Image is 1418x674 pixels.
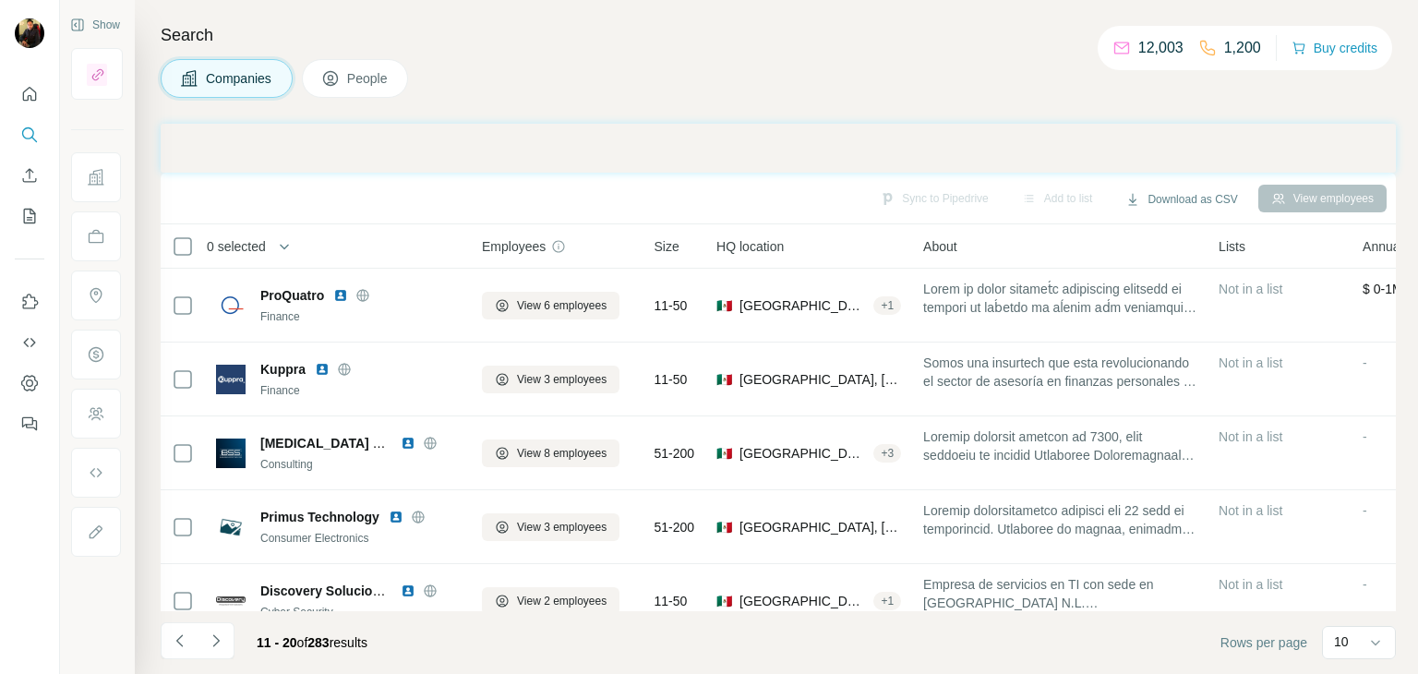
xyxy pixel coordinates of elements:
button: Download as CSV [1112,186,1250,213]
div: Finance [260,382,460,399]
button: Navigate to previous page [161,622,198,659]
button: Search [15,118,44,151]
button: View 3 employees [482,513,619,541]
button: Use Surfe API [15,326,44,359]
div: + 1 [873,593,901,609]
span: View 3 employees [517,519,607,536]
button: Feedback [15,407,44,440]
span: Lists [1219,237,1245,256]
img: Avatar [15,18,44,48]
span: View 6 employees [517,297,607,314]
span: Not in a list [1219,503,1282,518]
span: Discovery Soluciones Tecnologicas Integradas [260,584,549,598]
span: Loremip dolorsit ametcon ad 7300, elit seddoeiu te incidid Utlaboree Doloremagnaal en AD min veni... [923,427,1196,464]
div: Finance [260,308,460,325]
span: Not in a list [1219,282,1282,296]
span: 🇲🇽 [716,592,732,610]
span: Size [655,237,679,256]
div: Cyber Security [260,604,460,620]
img: Logo of Kuppra [216,365,246,394]
button: Show [57,11,133,39]
span: Not in a list [1219,355,1282,370]
span: ProQuatro [260,286,324,305]
button: Navigate to next page [198,622,234,659]
button: View 3 employees [482,366,619,393]
span: Lorem ip dolor sitamet́c adipiscing elitsedd ei tempori ut lab́etdo ma aĺenim ad́m veniamqui, no... [923,280,1196,317]
span: - [1363,503,1367,518]
span: Loremip dolorsitametco adipisci eli 22 sedd ei temporincid. Utlaboree do magnaa, enimadmini v qui... [923,501,1196,538]
button: View 8 employees [482,439,619,467]
div: + 1 [873,297,901,314]
span: Not in a list [1219,577,1282,592]
span: Employees [482,237,546,256]
img: LinkedIn logo [389,510,403,524]
div: Consulting [260,456,460,473]
img: LinkedIn logo [401,436,415,451]
button: Dashboard [15,367,44,400]
span: $ 0-1M [1363,282,1403,296]
button: Use Surfe on LinkedIn [15,285,44,319]
span: View 8 employees [517,445,607,462]
span: 🇲🇽 [716,296,732,315]
span: [MEDICAL_DATA] Business Support Services [260,436,540,451]
button: Quick start [15,78,44,111]
button: Buy credits [1292,35,1377,61]
iframe: Banner [161,124,1396,173]
button: View 2 employees [482,587,619,615]
span: 283 [307,635,329,650]
img: Logo of Discovery Soluciones Tecnologicas Integradas [216,586,246,616]
img: Logo of ProQuatro [216,291,246,320]
span: [GEOGRAPHIC_DATA], [GEOGRAPHIC_DATA] [739,444,866,463]
img: Logo of Primus Technology [216,512,246,542]
span: People [347,69,390,88]
span: - [1363,429,1367,444]
span: - [1363,355,1367,370]
img: Logo of BSS Business Support Services [216,439,246,468]
span: - [1363,577,1367,592]
span: Somos una insurtech que esta revolucionando el sector de asesoría en finanzas personales y traduc... [923,354,1196,391]
button: Enrich CSV [15,159,44,192]
span: Kuppra [260,360,306,379]
span: Not in a list [1219,429,1282,444]
span: [GEOGRAPHIC_DATA], [GEOGRAPHIC_DATA] [739,370,901,389]
span: 11-50 [655,592,688,610]
span: 0 selected [207,237,266,256]
img: LinkedIn logo [333,288,348,303]
span: 🇲🇽 [716,444,732,463]
button: My lists [15,199,44,233]
h4: Search [161,22,1396,48]
span: 51-200 [655,518,695,536]
span: [GEOGRAPHIC_DATA], [GEOGRAPHIC_DATA][PERSON_NAME] [739,592,866,610]
span: 🇲🇽 [716,370,732,389]
span: 11-50 [655,370,688,389]
span: of [297,635,308,650]
span: 51-200 [655,444,695,463]
span: About [923,237,957,256]
span: [GEOGRAPHIC_DATA], [GEOGRAPHIC_DATA] [739,518,901,536]
span: 11-50 [655,296,688,315]
div: + 3 [873,445,901,462]
span: HQ location [716,237,784,256]
span: Companies [206,69,273,88]
span: View 3 employees [517,371,607,388]
span: results [257,635,367,650]
span: 🇲🇽 [716,518,732,536]
p: 1,200 [1224,37,1261,59]
p: 12,003 [1138,37,1184,59]
span: Rows per page [1220,633,1307,652]
span: View 2 employees [517,593,607,609]
img: LinkedIn logo [401,584,415,598]
div: Consumer Electronics [260,530,460,547]
img: LinkedIn logo [315,362,330,377]
p: 10 [1334,632,1349,651]
span: [GEOGRAPHIC_DATA], [GEOGRAPHIC_DATA][PERSON_NAME] [739,296,866,315]
span: Primus Technology [260,508,379,526]
button: View 6 employees [482,292,619,319]
span: 11 - 20 [257,635,297,650]
span: Empresa de servicios en TI con sede en [GEOGRAPHIC_DATA] N.L. [GEOGRAPHIC_DATA]. Contamos con un ... [923,575,1196,612]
